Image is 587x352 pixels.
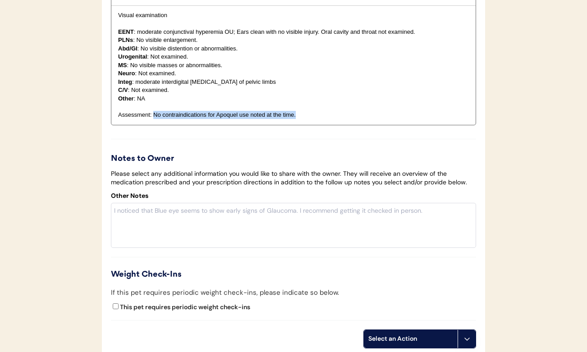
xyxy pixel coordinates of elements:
p: : NA [118,95,469,103]
strong: Other [118,95,134,102]
p: : moderate conjunctival hyperemia OU; Ears clean with no visible injury. Oral cavity and throat n... [118,28,469,36]
p: : Not examined. [118,69,469,78]
div: If this pet requires periodic weight check-ins, please indicate so below. [111,288,339,298]
strong: Neuro [118,70,135,77]
p: Assessment: No contraindications for Apoquel use noted at the time. [118,111,469,119]
p: Visual examination [118,11,469,19]
div: Select an Action [368,334,453,343]
p: : No visible enlargement. [118,36,469,44]
p: : moderate interdigital [MEDICAL_DATA] of pelvic limbs [118,78,469,86]
div: Notes to Owner [111,153,476,165]
strong: Integ [118,78,132,85]
p: : Not examined. [118,86,469,94]
div: Weight Check-Ins [111,269,476,281]
p: : No visible distention or abnormalities. [118,45,469,53]
div: Please select any additional information you would like to share with the owner. They will receiv... [111,169,476,187]
strong: Urogenital [118,53,147,60]
label: This pet requires periodic weight check-ins [120,303,250,311]
p: : No visible masses or abnormalities. [118,61,469,69]
strong: MS [118,62,127,69]
p: : Not examined. [118,53,469,61]
div: Other Notes [111,192,148,201]
strong: EENT [118,28,134,35]
strong: C/V [118,87,128,93]
strong: Abd/GI [118,45,138,52]
strong: PLNs [118,37,133,43]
